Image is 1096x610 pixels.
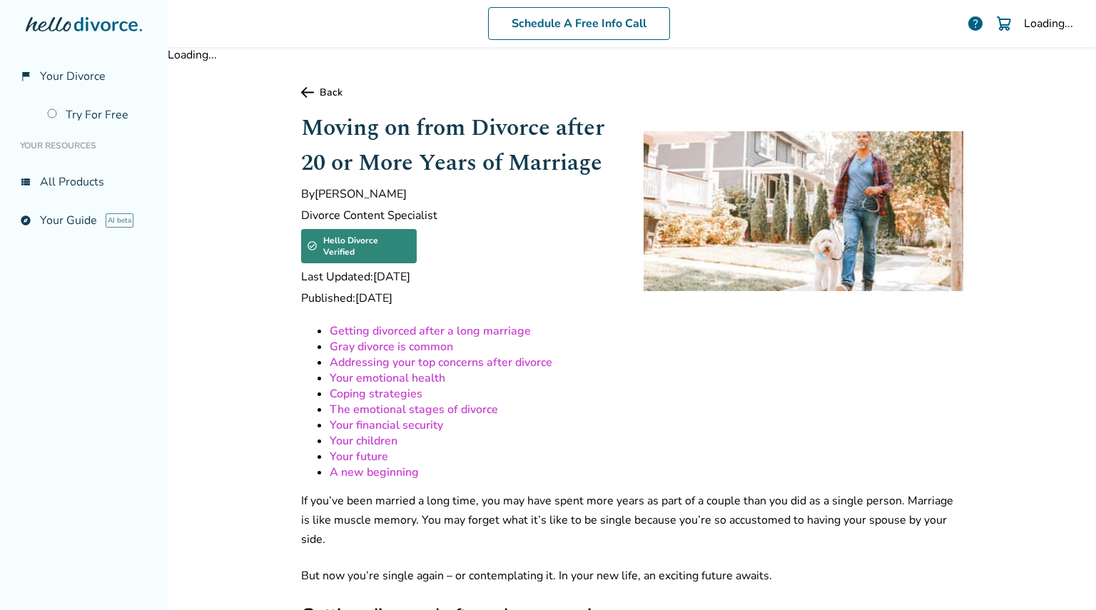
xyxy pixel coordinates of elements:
a: flag_2Your Divorce [11,60,156,93]
img: middle age man walking dog [644,131,963,291]
a: Your financial security [330,417,443,433]
p: If you’ve been married a long time, you may have spent more years as part of a couple than you di... [301,492,963,549]
span: view_list [20,176,31,188]
img: Cart [995,15,1013,32]
p: But now you’re single again – or contemplating it. In your new life, an exciting future awaits. [301,566,963,586]
span: Published: [DATE] [301,290,621,306]
div: Loading... [1024,16,1073,31]
span: explore [20,215,31,226]
a: Back [301,86,963,99]
span: Last Updated: [DATE] [301,269,621,285]
a: A new beginning [330,464,419,480]
a: Schedule A Free Info Call [488,7,670,40]
div: Loading... [168,47,1096,63]
span: flag_2 [20,71,31,82]
a: Getting divorced after a long marriage [330,323,531,339]
a: The emotional stages of divorce [330,402,498,417]
a: Try For Free [39,98,156,131]
a: view_listAll Products [11,166,156,198]
a: Your future [330,449,388,464]
a: Your emotional health [330,370,445,386]
div: Hello Divorce Verified [301,229,417,263]
span: By [PERSON_NAME] [301,186,621,202]
h1: Moving on from Divorce after 20 or More Years of Marriage [301,111,621,181]
a: Your children [330,433,397,449]
a: help [967,15,984,32]
li: Your Resources [11,131,156,160]
a: Coping strategies [330,386,422,402]
a: exploreYour GuideAI beta [11,204,156,237]
a: Gray divorce is common [330,339,453,355]
a: Addressing your top concerns after divorce [330,355,552,370]
span: Divorce Content Specialist [301,208,621,223]
span: Your Divorce [40,68,106,84]
span: AI beta [106,213,133,228]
